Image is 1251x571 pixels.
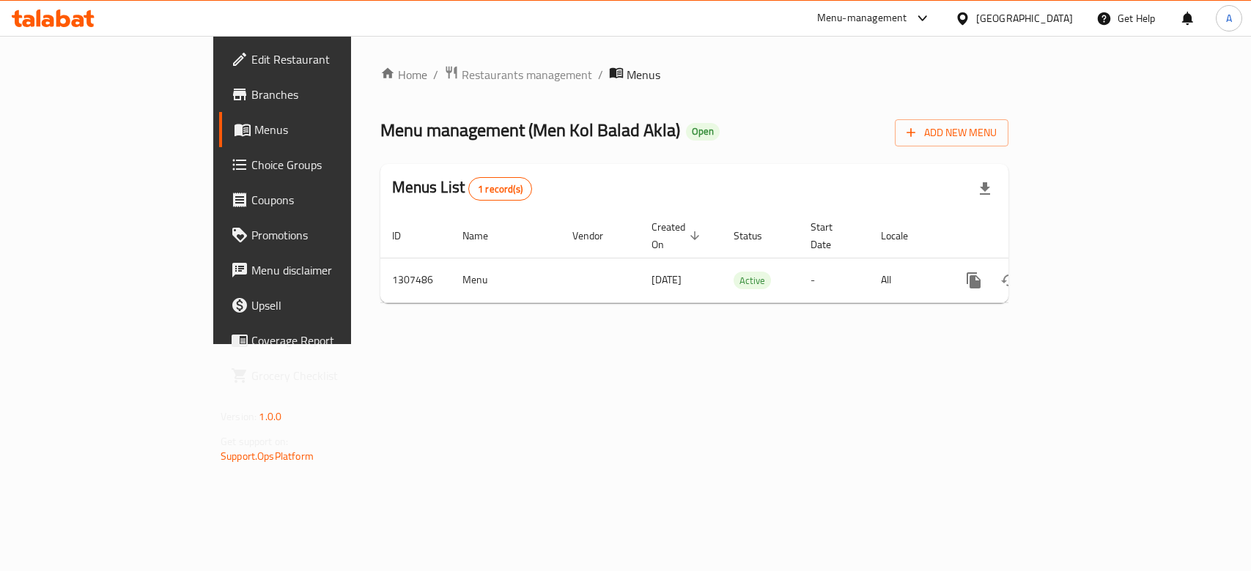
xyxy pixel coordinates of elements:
[976,10,1073,26] div: [GEOGRAPHIC_DATA]
[221,432,288,451] span: Get support on:
[734,227,781,245] span: Status
[254,121,410,138] span: Menus
[451,258,561,302] td: Menu
[627,66,660,83] span: Menus
[956,263,992,298] button: more
[392,176,532,201] h2: Menus List
[817,10,907,27] div: Menu-management
[251,226,410,244] span: Promotions
[219,358,422,393] a: Grocery Checklist
[221,447,314,466] a: Support.OpsPlatform
[881,227,927,245] span: Locale
[462,227,507,245] span: Name
[433,66,438,83] li: /
[686,125,720,138] span: Open
[468,177,532,201] div: Total records count
[221,407,257,426] span: Version:
[380,65,1008,84] nav: breadcrumb
[967,171,1003,206] div: Export file
[219,323,422,358] a: Coverage Report
[380,113,680,146] span: Menu management ( Men Kol Balad Akla )
[251,332,410,349] span: Coverage Report
[652,218,704,253] span: Created On
[907,124,997,142] span: Add New Menu
[251,296,410,314] span: Upsell
[945,214,1109,258] th: Actions
[652,270,682,289] span: [DATE]
[686,123,720,141] div: Open
[811,218,852,253] span: Start Date
[462,66,592,83] span: Restaurants management
[251,51,410,68] span: Edit Restaurant
[219,112,422,147] a: Menus
[251,261,410,279] span: Menu disclaimer
[734,272,771,289] div: Active
[444,65,592,84] a: Restaurants management
[251,367,410,384] span: Grocery Checklist
[251,86,410,103] span: Branches
[734,272,771,289] span: Active
[799,258,869,302] td: -
[598,66,603,83] li: /
[380,214,1109,303] table: enhanced table
[572,227,622,245] span: Vendor
[219,77,422,112] a: Branches
[895,119,1008,146] button: Add New Menu
[219,253,422,288] a: Menu disclaimer
[869,258,945,302] td: All
[219,42,422,77] a: Edit Restaurant
[219,288,422,323] a: Upsell
[251,191,410,209] span: Coupons
[992,263,1027,298] button: Change Status
[219,217,422,253] a: Promotions
[219,147,422,182] a: Choice Groups
[251,156,410,173] span: Choice Groups
[469,182,531,196] span: 1 record(s)
[259,407,281,426] span: 1.0.0
[1226,10,1232,26] span: A
[219,182,422,217] a: Coupons
[392,227,420,245] span: ID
